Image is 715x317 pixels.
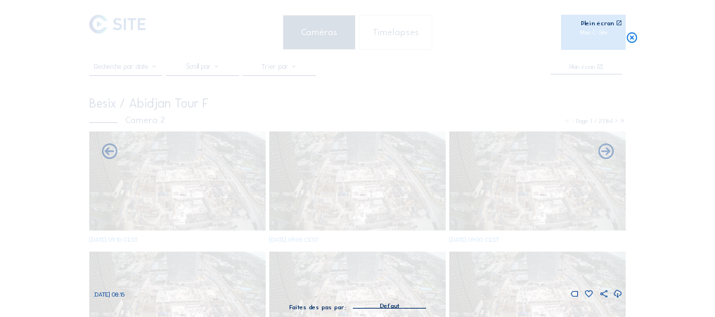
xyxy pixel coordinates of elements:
i: Back [597,143,615,161]
div: Défaut [380,299,399,312]
div: Défaut [353,299,426,308]
div: Plein écran [581,20,614,27]
i: Forward [101,143,119,161]
div: Faites des pas par: [289,304,346,311]
span: [DATE] 08:15 [93,291,124,298]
